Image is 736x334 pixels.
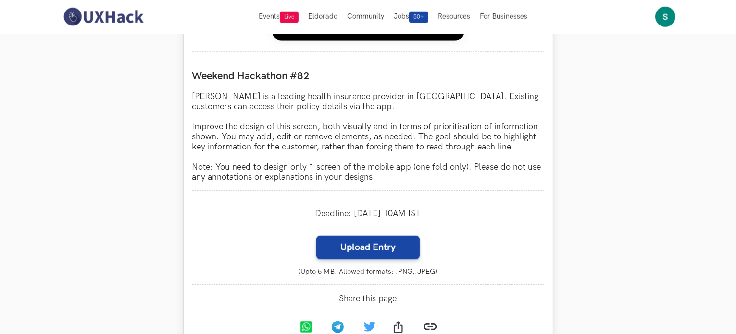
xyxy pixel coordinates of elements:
img: Telegram [332,321,344,333]
img: Whatsapp [300,321,312,333]
p: [PERSON_NAME] is a leading health insurance provider in [GEOGRAPHIC_DATA]. Existing customers can... [192,91,544,182]
img: Your profile pic [655,7,675,27]
label: Upload Entry [316,236,420,259]
img: Share [394,321,402,333]
small: (Upto 5 MB. Allowed formats: .PNG,.JPEG) [192,268,544,276]
img: UXHack-logo.png [61,7,146,27]
div: Deadline: [DATE] 10AM IST [192,200,544,227]
label: Weekend Hackathon #82 [192,70,544,83]
span: Share this page [192,294,544,304]
span: Live [280,12,299,23]
span: 50+ [409,12,428,23]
